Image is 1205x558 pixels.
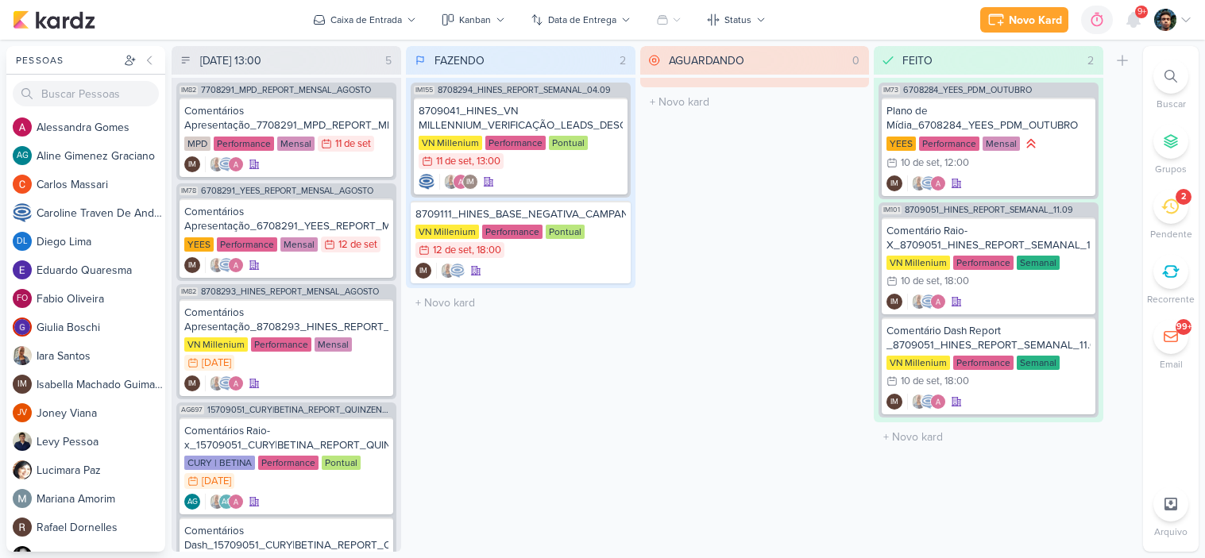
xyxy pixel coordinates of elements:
[940,376,969,387] div: , 18:00
[1143,59,1199,111] li: Ctrl + F
[546,225,585,239] div: Pontual
[890,180,898,188] p: IM
[335,139,371,149] div: 11 de set
[205,494,244,510] div: Colaboradores: Iara Santos, Aline Gimenez Graciano, Alessandra Gomes
[438,86,611,94] span: 8708294_HINES_REPORT_SEMANAL_04.09
[202,358,231,368] div: [DATE]
[184,524,388,552] div: Comentários Dash_15709051_CURY|BETINA_REPORT_QUINZENAL_16.09
[37,262,165,279] div: E d u a r d o Q u a r e s m a
[37,491,165,507] div: M a r i a n a A m o r i m
[202,476,231,487] div: [DATE]
[901,276,940,287] div: 10 de set
[886,137,916,151] div: YEES
[886,175,902,191] div: Isabella Machado Guimarães
[436,156,472,167] div: 11 de set
[184,257,200,273] div: Isabella Machado Guimarães
[911,394,927,410] img: Iara Santos
[228,494,244,510] img: Alessandra Gomes
[218,375,234,391] img: Caroline Traven De Andrade
[436,263,465,279] div: Colaboradores: Iara Santos, Caroline Traven De Andrade
[886,224,1091,252] div: Comentário Raio-X_8709051_HINES_REPORT_SEMANAL_11.09
[205,257,244,273] div: Colaboradores: Iara Santos, Caroline Traven De Andrade, Alessandra Gomes
[13,432,32,451] img: Levy Pessoa
[409,291,632,314] input: + Novo kard
[184,257,200,273] div: Criador(a): Isabella Machado Guimarães
[485,136,546,150] div: Performance
[184,456,255,470] div: CURY | BETINA
[209,156,225,172] img: Iara Santos
[37,433,165,450] div: L e v y P e s s o a
[277,137,315,151] div: Mensal
[450,263,465,279] img: Caroline Traven De Andrade
[419,267,427,275] p: IM
[1009,12,1062,29] div: Novo Kard
[1176,321,1191,333] div: 99+
[13,81,159,106] input: Buscar Pessoas
[205,375,244,391] div: Colaboradores: Iara Santos, Caroline Traven De Andrade, Alessandra Gomes
[201,86,371,94] span: 7708291_MPD_REPORT_MENSAL_AGOSTO
[322,456,361,470] div: Pontual
[180,86,198,94] span: IM82
[201,187,373,195] span: 6708291_YEES_REPORT_MENSAL_AGOSTO
[419,174,434,190] img: Caroline Traven De Andrade
[613,52,632,69] div: 2
[188,161,196,169] p: IM
[37,119,165,136] div: A l e s s a n d r a G o m e s
[13,460,32,479] img: Lucimara Paz
[205,156,244,172] div: Colaboradores: Iara Santos, Caroline Traven De Andrade, Alessandra Gomes
[901,376,940,387] div: 10 de set
[1137,6,1146,18] span: 9+
[886,256,950,270] div: VN Millenium
[901,158,940,168] div: 10 de set
[184,375,200,391] div: Criador(a): Isabella Machado Guimarães
[643,90,867,114] input: + Novo kard
[218,494,234,510] div: Aline Gimenez Graciano
[37,319,165,336] div: G i u l i a B o s c h i
[433,245,472,256] div: 12 de set
[877,425,1100,448] input: + Novo kard
[415,263,431,279] div: Isabella Machado Guimarães
[890,298,898,306] p: IM
[907,294,946,310] div: Colaboradores: Iara Santos, Caroline Traven De Andrade, Alessandra Gomes
[921,294,937,310] img: Caroline Traven De Andrade
[184,156,200,172] div: Criador(a): Isabella Machado Guimarães
[184,237,214,252] div: YEES
[1157,97,1186,111] p: Buscar
[1155,162,1187,176] p: Grupos
[37,519,165,536] div: R a f a e l D o r n e l l e s
[1150,227,1192,241] p: Pendente
[1160,357,1183,371] p: Email
[886,324,1091,352] div: Comentário Dash Report _8709051_HINES_REPORT_SEMANAL_11.09
[921,175,937,191] img: Caroline Traven De Andrade
[886,394,902,410] div: Isabella Machado Guimarães
[217,237,277,252] div: Performance
[419,174,434,190] div: Criador(a): Caroline Traven De Andrade
[184,156,200,172] div: Isabella Machado Guimarães
[13,346,32,365] img: Iara Santos
[911,175,927,191] img: Iara Santos
[37,291,165,307] div: F a b i o O l i v e i r a
[228,375,244,391] img: Alessandra Gomes
[414,86,434,94] span: IM155
[379,52,398,69] div: 5
[187,498,198,506] p: AG
[17,294,28,303] p: FO
[13,489,32,508] img: Mariana Amorim
[315,337,352,352] div: Mensal
[184,306,388,334] div: Comentários Apresentação_8708293_HINES_REPORT_MENSAL_AGOSTO
[17,409,27,418] p: JV
[17,237,28,246] p: DL
[37,405,165,421] div: J o n e y V i a n a
[472,245,501,256] div: , 18:00
[886,104,1091,133] div: Plano de Mídia_6708284_YEES_PDM_OUTUBRO
[214,137,274,151] div: Performance
[228,257,244,273] img: Alessandra Gomes
[1154,9,1176,31] img: Nelito Junior
[37,176,165,193] div: C a r l o s M a s s a r i
[184,494,200,510] div: Criador(a): Aline Gimenez Graciano
[440,263,456,279] img: Iara Santos
[919,137,979,151] div: Performance
[1081,52,1100,69] div: 2
[184,205,388,233] div: Comentários Apresentação_6708291_YEES_REPORT_MENSAL_AGOSTO
[983,137,1020,151] div: Mensal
